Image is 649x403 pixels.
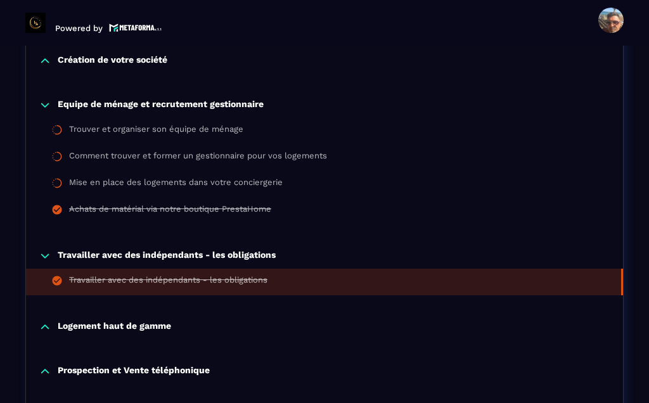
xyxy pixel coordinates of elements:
p: Prospection et Vente téléphonique [58,365,210,378]
div: Trouver et organiser son équipe de ménage [69,124,243,138]
p: Création de votre société [58,54,167,67]
img: logo-branding [25,13,46,33]
p: Travailler avec des indépendants - les obligations [58,250,276,262]
img: logo [109,22,162,33]
div: Travailler avec des indépendants - les obligations [69,275,267,289]
div: Mise en place des logements dans votre conciergerie [69,177,283,191]
div: Comment trouver et former un gestionnaire pour vos logements [69,151,327,165]
p: Logement haut de gamme [58,321,171,333]
p: Equipe de ménage et recrutement gestionnaire [58,99,264,112]
div: Achats de matérial via notre boutique PrestaHome [69,204,271,218]
p: Powered by [55,23,103,33]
